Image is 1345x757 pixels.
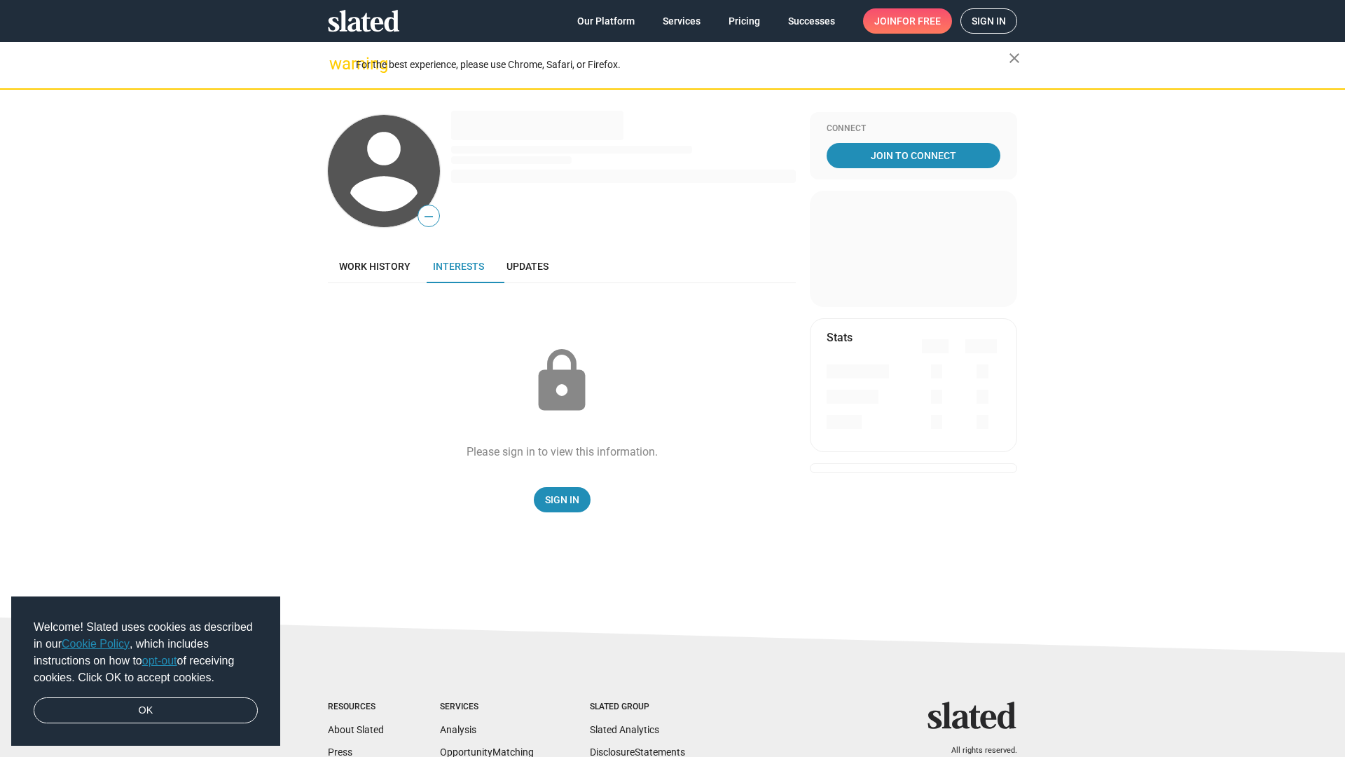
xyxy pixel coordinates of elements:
div: Please sign in to view this information. [467,444,658,459]
div: Slated Group [590,702,685,713]
span: Join To Connect [829,143,998,168]
span: Work history [339,261,411,272]
a: Services [651,8,712,34]
a: Joinfor free [863,8,952,34]
span: Successes [788,8,835,34]
span: Services [663,8,701,34]
a: Interests [422,250,495,283]
a: Successes [777,8,846,34]
span: Updates [506,261,549,272]
a: Sign in [960,8,1017,34]
mat-icon: warning [329,55,346,72]
a: Sign In [534,487,591,512]
span: Interests [433,261,484,272]
mat-icon: close [1006,50,1023,67]
div: Resources [328,702,384,713]
a: About Slated [328,724,384,735]
span: for free [897,8,941,34]
span: Join [874,8,941,34]
a: Pricing [717,8,771,34]
div: For the best experience, please use Chrome, Safari, or Firefox. [356,55,1009,74]
div: cookieconsent [11,596,280,746]
mat-icon: lock [527,346,597,416]
span: — [418,207,439,226]
a: dismiss cookie message [34,697,258,724]
a: opt-out [142,655,177,667]
span: Sign in [972,9,1006,33]
div: Connect [827,123,1000,135]
span: Welcome! Slated uses cookies as described in our , which includes instructions on how to of recei... [34,619,258,686]
a: Slated Analytics [590,724,659,735]
a: Our Platform [566,8,646,34]
a: Analysis [440,724,476,735]
mat-card-title: Stats [827,330,853,345]
span: Our Platform [577,8,635,34]
a: Updates [495,250,560,283]
a: Join To Connect [827,143,1000,168]
div: Services [440,702,534,713]
span: Pricing [729,8,760,34]
a: Work history [328,250,422,283]
span: Sign In [545,487,579,512]
a: Cookie Policy [62,638,130,650]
